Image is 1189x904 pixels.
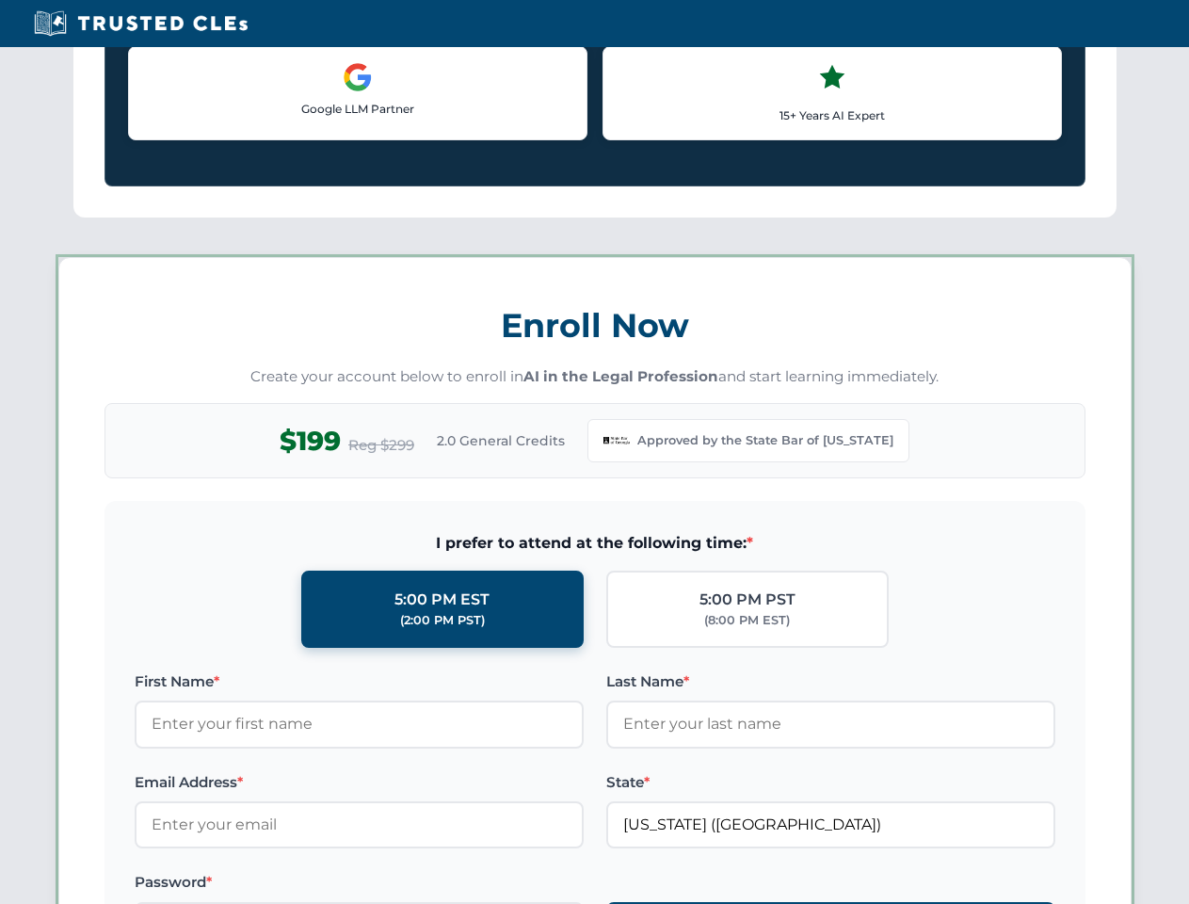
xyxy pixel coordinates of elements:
strong: AI in the Legal Profession [523,367,718,385]
label: Password [135,871,584,894]
input: Georgia (GA) [606,801,1055,848]
input: Enter your first name [135,701,584,748]
div: 5:00 PM PST [699,588,795,612]
p: Google LLM Partner [144,100,571,118]
span: Reg $299 [348,434,414,457]
label: Email Address [135,771,584,794]
input: Enter your email [135,801,584,848]
label: State [606,771,1055,794]
input: Enter your last name [606,701,1055,748]
img: Trusted CLEs [28,9,253,38]
div: (8:00 PM EST) [704,611,790,630]
p: 15+ Years AI Expert [619,106,1046,124]
h3: Enroll Now [104,296,1085,355]
div: 5:00 PM EST [394,588,490,612]
img: Google [343,62,373,92]
span: Approved by the State Bar of [US_STATE] [637,431,893,450]
span: $199 [280,420,341,462]
label: Last Name [606,670,1055,693]
p: Create your account below to enroll in and start learning immediately. [104,366,1085,388]
div: (2:00 PM PST) [400,611,485,630]
span: 2.0 General Credits [437,430,565,451]
span: I prefer to attend at the following time: [135,531,1055,556]
img: Georgia Bar [603,428,630,454]
label: First Name [135,670,584,693]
